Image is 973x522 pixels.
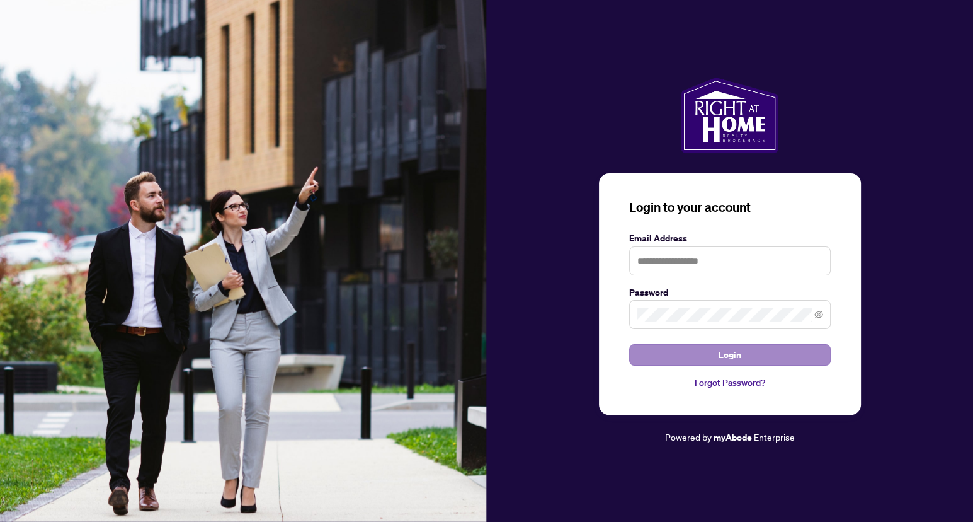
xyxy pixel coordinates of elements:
[665,431,712,443] span: Powered by
[629,344,831,366] button: Login
[714,431,752,444] a: myAbode
[681,78,778,153] img: ma-logo
[719,345,741,365] span: Login
[629,199,831,216] h3: Login to your account
[754,431,795,443] span: Enterprise
[814,310,823,319] span: eye-invisible
[629,286,831,299] label: Password
[629,376,831,390] a: Forgot Password?
[629,231,831,245] label: Email Address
